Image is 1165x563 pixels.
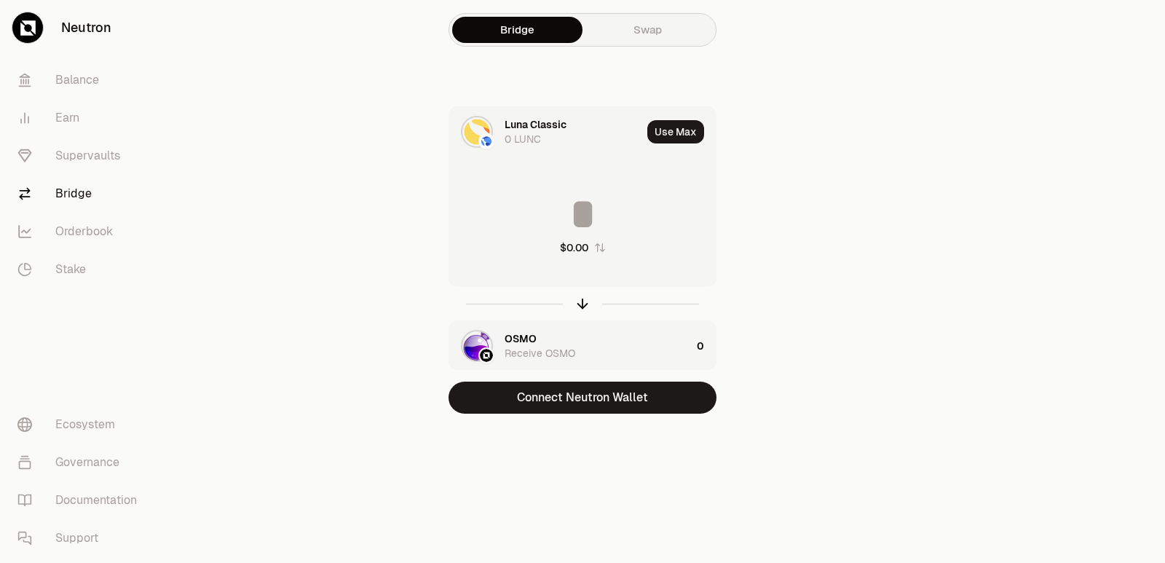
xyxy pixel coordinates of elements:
a: Documentation [6,481,157,519]
div: LUNC LogoTerra Classic LogoLuna Classic0 LUNC [449,107,641,157]
button: OSMO LogoNeutron LogoOSMOReceive OSMO0 [449,321,716,371]
a: Ecosystem [6,406,157,444]
img: Terra Classic Logo [480,135,493,148]
a: Bridge [452,17,582,43]
a: Balance [6,61,157,99]
a: Swap [582,17,713,43]
button: Connect Neutron Wallet [449,382,716,414]
div: OSMO [505,331,537,346]
div: OSMO LogoNeutron LogoOSMOReceive OSMO [449,321,691,371]
a: Governance [6,444,157,481]
div: 0 LUNC [505,132,541,146]
a: Supervaults [6,137,157,175]
button: Use Max [647,120,704,143]
a: Stake [6,251,157,288]
a: Bridge [6,175,157,213]
div: Luna Classic [505,117,566,132]
img: OSMO Logo [462,331,491,361]
button: $0.00 [560,240,606,255]
img: LUNC Logo [462,117,491,146]
div: $0.00 [560,240,588,255]
div: Receive OSMO [505,346,575,361]
a: Support [6,519,157,557]
a: Earn [6,99,157,137]
a: Orderbook [6,213,157,251]
div: 0 [697,321,716,371]
img: Neutron Logo [480,349,493,362]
